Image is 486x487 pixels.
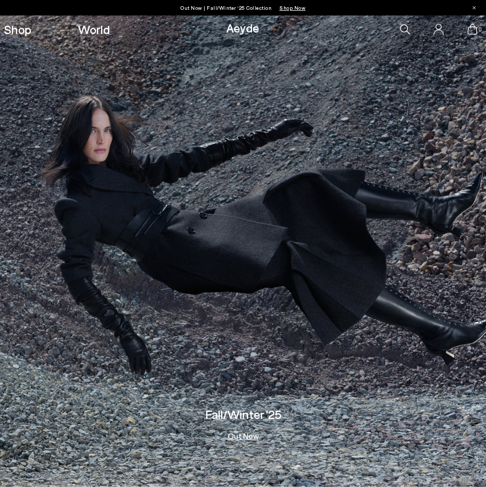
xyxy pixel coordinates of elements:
span: 0 [478,27,483,33]
a: Aeyde [226,20,259,35]
a: 0 [467,24,478,35]
a: Shop [4,23,31,36]
a: World [78,23,110,36]
p: Out Now | Fall/Winter ‘25 Collection [180,3,306,13]
a: Out Now [228,432,259,440]
span: Navigate to /collections/new-in [279,5,306,11]
h3: Fall/Winter '25 [205,408,281,420]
